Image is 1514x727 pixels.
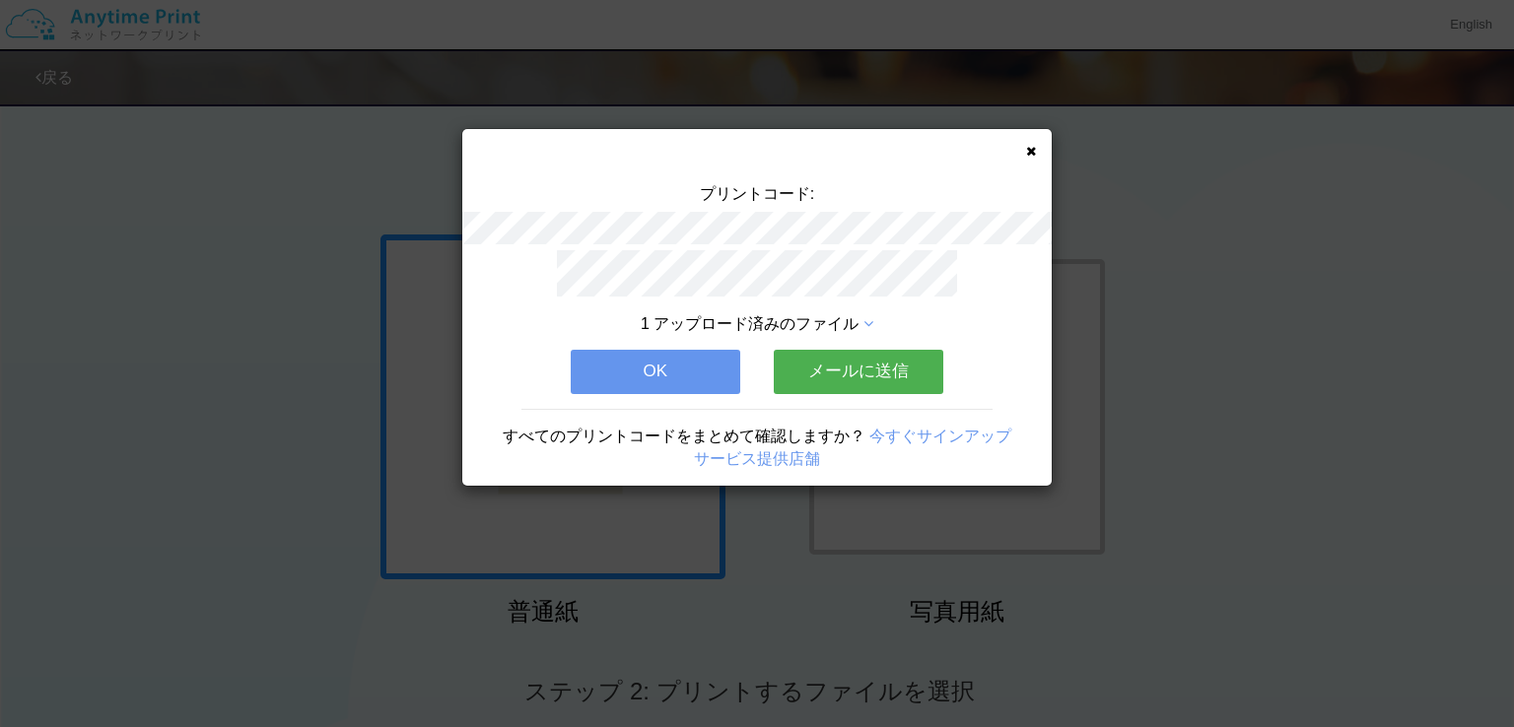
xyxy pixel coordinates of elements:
[641,315,859,332] span: 1 アップロード済みのファイル
[774,350,943,393] button: メールに送信
[694,450,820,467] a: サービス提供店舗
[700,185,814,202] span: プリントコード:
[571,350,740,393] button: OK
[503,428,865,444] span: すべてのプリントコードをまとめて確認しますか？
[869,428,1011,444] a: 今すぐサインアップ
